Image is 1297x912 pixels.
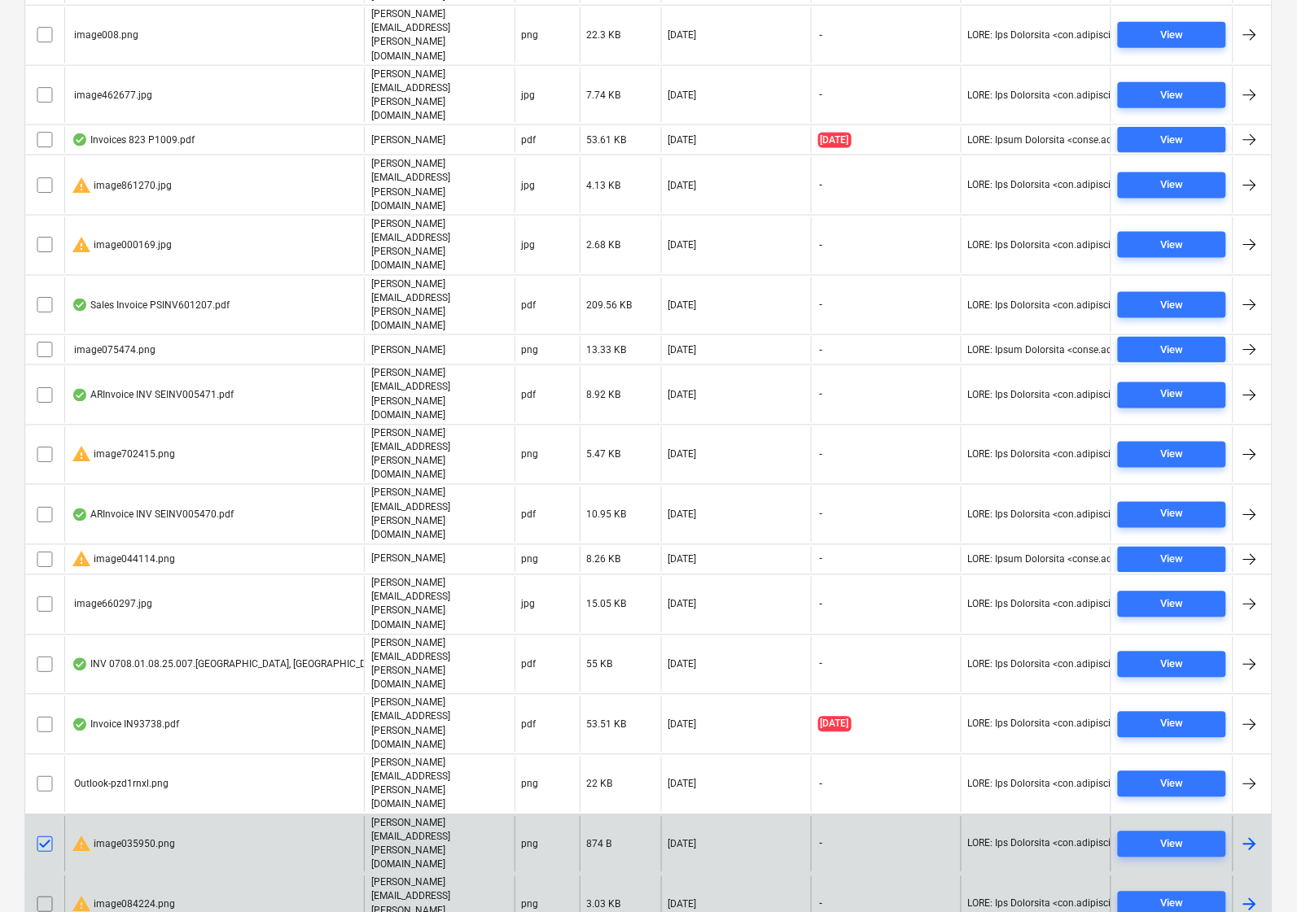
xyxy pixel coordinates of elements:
[1216,834,1297,912] iframe: Chat Widget
[72,299,88,312] div: OCR finished
[371,7,507,63] p: [PERSON_NAME][EMAIL_ADDRESS][PERSON_NAME][DOMAIN_NAME]
[1118,82,1226,108] button: View
[587,509,627,521] div: 10.95 KB
[1161,551,1184,569] div: View
[1118,547,1226,573] button: View
[522,554,539,565] div: png
[818,343,825,357] span: -
[72,658,88,671] div: OCR finished
[371,577,507,633] p: [PERSON_NAME][EMAIL_ADDRESS][PERSON_NAME][DOMAIN_NAME]
[818,298,825,312] span: -
[587,719,627,731] div: 53.51 KB
[587,659,613,670] div: 55 KB
[818,178,825,192] span: -
[587,449,621,460] div: 5.47 KB
[371,487,507,543] p: [PERSON_NAME][EMAIL_ADDRESS][PERSON_NAME][DOMAIN_NAME]
[818,552,825,566] span: -
[72,718,88,731] div: OCR finished
[668,29,697,41] div: [DATE]
[1118,382,1226,408] button: View
[72,235,91,255] span: warning
[1161,715,1184,734] div: View
[371,637,507,693] p: [PERSON_NAME][EMAIL_ADDRESS][PERSON_NAME][DOMAIN_NAME]
[1161,176,1184,194] div: View
[1161,26,1184,45] div: View
[72,29,138,41] div: image008.png
[818,778,825,792] span: -
[1161,596,1184,614] div: View
[72,299,230,312] div: Sales Invoice PSINV601207.pdf
[522,899,539,910] div: png
[522,134,537,146] div: pdf
[668,299,697,311] div: [DATE]
[1161,341,1184,360] div: View
[1118,831,1226,857] button: View
[818,508,825,521] span: -
[818,88,825,102] span: -
[371,757,507,813] p: [PERSON_NAME][EMAIL_ADDRESS][PERSON_NAME][DOMAIN_NAME]
[522,659,537,670] div: pdf
[72,133,195,146] div: Invoices 823 P1009.pdf
[668,554,697,565] div: [DATE]
[1118,771,1226,797] button: View
[1118,127,1226,153] button: View
[668,599,697,610] div: [DATE]
[1161,131,1184,150] div: View
[371,367,507,423] p: [PERSON_NAME][EMAIL_ADDRESS][PERSON_NAME][DOMAIN_NAME]
[72,508,88,521] div: OCR finished
[371,343,445,357] p: [PERSON_NAME]
[522,344,539,356] div: png
[818,598,825,612] span: -
[1118,292,1226,318] button: View
[72,133,88,146] div: OCR finished
[371,427,507,483] p: [PERSON_NAME][EMAIL_ADDRESS][PERSON_NAME][DOMAIN_NAME]
[522,839,539,850] div: png
[72,835,91,854] span: warning
[1161,86,1184,105] div: View
[371,277,507,334] p: [PERSON_NAME][EMAIL_ADDRESS][PERSON_NAME][DOMAIN_NAME]
[371,157,507,213] p: [PERSON_NAME][EMAIL_ADDRESS][PERSON_NAME][DOMAIN_NAME]
[1161,775,1184,794] div: View
[522,390,537,401] div: pdf
[818,897,825,911] span: -
[587,29,621,41] div: 22.3 KB
[668,239,697,251] div: [DATE]
[72,835,175,854] div: image035950.png
[1118,232,1226,258] button: View
[668,89,697,101] div: [DATE]
[522,449,539,460] div: png
[72,779,169,790] div: Outlook-pzd1rnxl.png
[522,89,536,101] div: jpg
[1161,505,1184,524] div: View
[587,344,627,356] div: 13.33 KB
[587,299,633,311] div: 209.56 KB
[1118,712,1226,738] button: View
[587,599,627,610] div: 15.05 KB
[1161,836,1184,854] div: View
[371,133,445,147] p: [PERSON_NAME]
[522,719,537,731] div: pdf
[72,445,91,465] span: warning
[522,299,537,311] div: pdf
[668,509,697,521] div: [DATE]
[72,235,172,255] div: image000169.jpg
[587,134,627,146] div: 53.61 KB
[371,552,445,566] p: [PERSON_NAME]
[818,837,825,851] span: -
[587,554,621,565] div: 8.26 KB
[1118,502,1226,528] button: View
[668,390,697,401] div: [DATE]
[818,657,825,671] span: -
[818,28,825,42] span: -
[522,180,536,191] div: jpg
[668,344,697,356] div: [DATE]
[1118,442,1226,468] button: View
[668,180,697,191] div: [DATE]
[1118,337,1226,363] button: View
[371,217,507,273] p: [PERSON_NAME][EMAIL_ADDRESS][PERSON_NAME][DOMAIN_NAME]
[522,599,536,610] div: jpg
[72,599,152,610] div: image660297.jpg
[668,899,697,910] div: [DATE]
[1118,22,1226,48] button: View
[818,388,825,402] span: -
